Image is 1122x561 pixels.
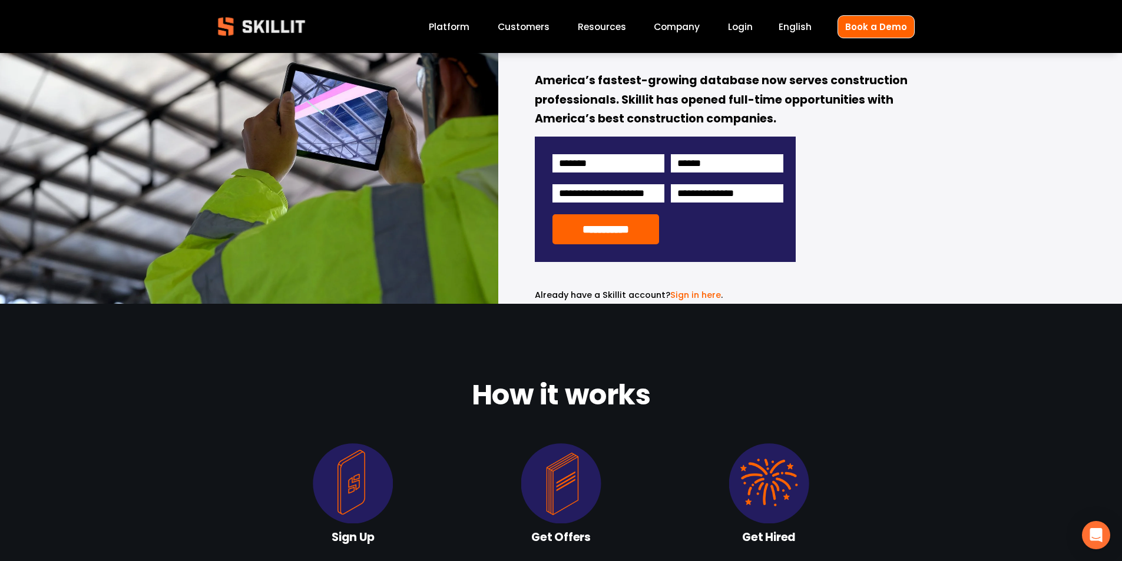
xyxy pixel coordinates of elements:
[498,19,550,35] a: Customers
[332,529,375,548] strong: Sign Up
[208,9,315,44] img: Skillit
[531,529,591,548] strong: Get Offers
[587,15,690,54] em: for free
[654,19,700,35] a: Company
[1082,521,1110,549] div: Open Intercom Messenger
[728,19,753,35] a: Login
[742,529,796,548] strong: Get Hired
[690,13,698,61] strong: .
[535,289,670,301] span: Already have a Skillit account?
[779,19,812,35] div: language picker
[670,289,721,301] a: Sign in here
[779,20,812,34] span: English
[472,373,650,421] strong: How it works
[535,288,796,302] p: .
[578,19,626,35] a: folder dropdown
[838,15,915,38] a: Book a Demo
[429,19,469,35] a: Platform
[535,72,910,130] strong: America’s fastest-growing database now serves construction professionals. Skillit has opened full...
[578,20,626,34] span: Resources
